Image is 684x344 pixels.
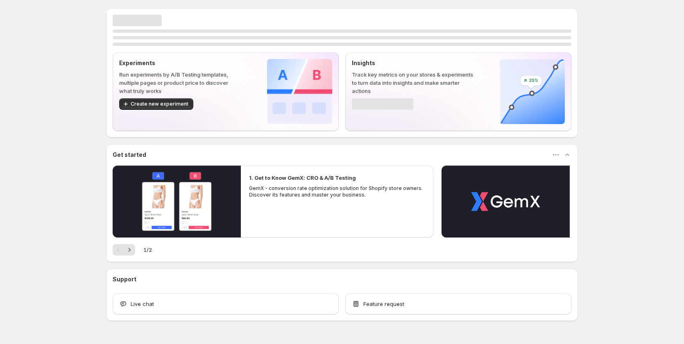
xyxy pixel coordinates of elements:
[113,275,136,283] h3: Support
[500,59,565,124] img: Insights
[113,165,241,238] button: Play video
[442,165,570,238] button: Play video
[119,98,193,110] button: Create new experiment
[249,185,425,198] p: GemX - conversion rate optimization solution for Shopify store owners. Discover its features and ...
[131,300,154,308] span: Live chat
[113,244,135,256] nav: Pagination
[119,70,241,95] p: Run experiments by A/B Testing templates, multiple pages or product price to discover what truly ...
[143,246,152,254] span: 1 / 2
[363,300,404,308] span: Feature request
[119,59,241,67] p: Experiments
[352,70,473,95] p: Track key metrics on your stores & experiments to turn data into insights and make smarter actions
[352,59,473,67] p: Insights
[267,59,332,124] img: Experiments
[124,244,135,256] button: Next
[131,101,188,107] span: Create new experiment
[249,174,356,182] h2: 1. Get to Know GemX: CRO & A/B Testing
[113,151,146,159] h3: Get started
